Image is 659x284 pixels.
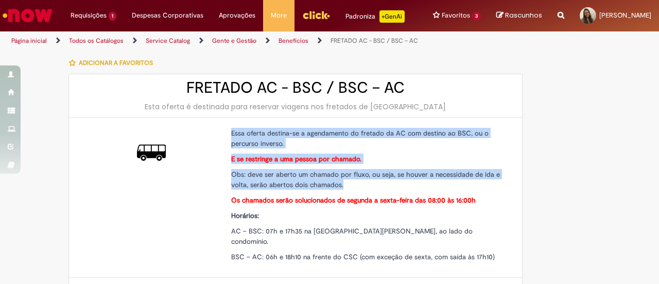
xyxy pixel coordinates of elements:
a: Todos os Catálogos [69,37,124,45]
strong: Os chamados serão solucionados de segunda a sexta-feira das 08:00 às 16:00h [231,196,476,205]
span: More [271,10,287,21]
span: Favoritos [442,10,470,21]
span: Adicionar a Favoritos [79,59,153,67]
div: Esta oferta é destinada para reservar viagens nos fretados de [GEOGRAPHIC_DATA] [79,102,512,112]
a: FRETADO AC - BSC / BSC – AC [331,37,418,45]
a: Service Catalog [146,37,190,45]
strong: E se restringe a uma pessoa por chamado. [231,155,361,163]
span: Rascunhos [505,10,542,20]
a: Gente e Gestão [212,37,256,45]
span: 3 [472,12,481,21]
img: click_logo_yellow_360x200.png [302,7,330,23]
a: Benefícios [279,37,308,45]
a: Rascunhos [496,11,542,21]
h2: FRETADO AC - BSC / BSC – AC [79,79,512,96]
span: BSC – AC: 06h e 18h10 na frente do CSC (com exceção de sexta, com saída às 17h10) [231,253,495,261]
span: 1 [109,12,116,21]
span: AC – BSC: 07h e 17h35 na [GEOGRAPHIC_DATA][PERSON_NAME], ao lado do condomínio. [231,227,473,246]
img: FRETADO AC - BSC / BSC – AC [137,138,166,167]
strong: Horários: [231,211,259,220]
p: +GenAi [379,10,405,23]
a: Página inicial [11,37,47,45]
span: Aprovações [219,10,255,21]
ul: Trilhas de página [8,31,431,51]
img: ServiceNow [1,5,54,26]
span: Obs: deve ser aberto um chamado por fluxo, ou seja, se houver a necessidade de ida e volta, serão... [231,170,500,189]
span: [PERSON_NAME] [599,11,651,20]
span: Despesas Corporativas [132,10,203,21]
span: Essa oferta destina-se a agendamento do fretado da AC com destino ao BSC, ou o percurso inverso. [231,129,489,148]
div: Padroniza [345,10,405,23]
button: Adicionar a Favoritos [68,52,159,74]
span: Requisições [71,10,107,21]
